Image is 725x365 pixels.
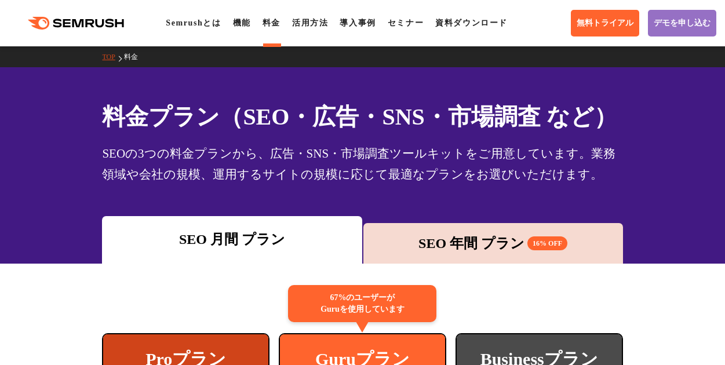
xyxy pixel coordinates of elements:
[288,285,436,322] div: 67%のユーザーが Guruを使用しています
[648,10,716,36] a: デモを申し込む
[369,233,617,254] div: SEO 年間 プラン
[340,19,376,27] a: 導入事例
[292,19,328,27] a: 活用方法
[102,100,622,134] h1: 料金プラン（SEO・広告・SNS・市場調査 など）
[124,53,147,61] a: 料金
[388,19,424,27] a: セミナー
[102,53,123,61] a: TOP
[102,143,622,185] div: SEOの3つの料金プランから、広告・SNS・市場調査ツールキットをご用意しています。業務領域や会社の規模、運用するサイトの規模に応じて最適なプランをお選びいただけます。
[654,18,711,28] span: デモを申し込む
[571,10,639,36] a: 無料トライアル
[577,18,633,28] span: 無料トライアル
[527,236,567,250] span: 16% OFF
[233,19,251,27] a: 機能
[263,19,280,27] a: 料金
[435,19,508,27] a: 資料ダウンロード
[108,229,356,250] div: SEO 月間 プラン
[166,19,221,27] a: Semrushとは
